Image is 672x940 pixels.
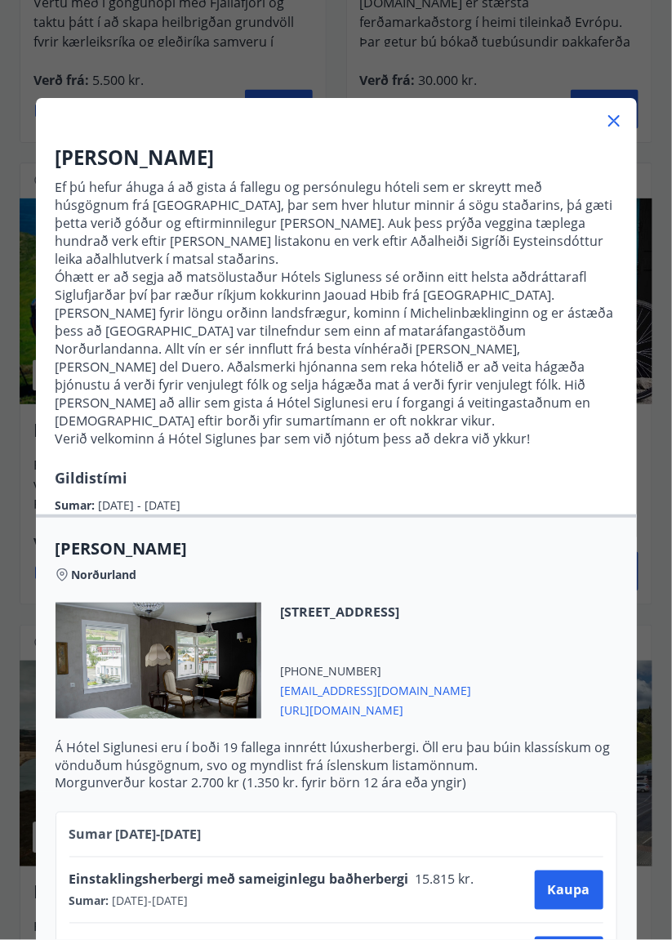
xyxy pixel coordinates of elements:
span: [PHONE_NUMBER] [281,663,472,679]
span: 15.815 kr. [409,871,478,889]
h3: [PERSON_NAME] [56,144,617,172]
span: [STREET_ADDRESS] [281,603,472,621]
span: Kaupa [548,881,590,899]
span: Norðurland [72,567,137,583]
span: Sumar [DATE] - [DATE] [69,826,202,844]
span: Sumar : [69,893,109,910]
span: Einstaklingsherbergi með sameiginlegu baðherbergi [69,871,409,889]
span: Gildistími [56,468,128,488]
span: [PERSON_NAME] [56,537,617,560]
p: Óhætt er að segja að matsölustaður Hótels Sigluness sé orðinn eitt helsta aðdráttarafl Siglufjarð... [56,268,617,430]
span: Sumar : [56,497,99,513]
button: Kaupa [535,871,603,910]
span: [DATE] - [DATE] [99,497,181,513]
span: [URL][DOMAIN_NAME] [281,699,472,719]
p: Á Hótel Siglunesi eru í boði 19 fallega innrétt lúxusherbergi. Öll eru þau búin klassískum og vön... [56,738,617,774]
span: [EMAIL_ADDRESS][DOMAIN_NAME] [281,679,472,699]
p: Verið velkominn á Hótel Siglunes þar sem við njótum þess að dekra við ykkur! [56,430,617,448]
p: Ef þú hefur áhuga á að gista á fallegu og persónulegu hóteli sem er skreytt með húsgögnum frá [GE... [56,178,617,268]
span: [DATE] - [DATE] [109,893,189,910]
p: Morgunverður kostar 2.700 kr (1.350 kr. fyrir börn 12 ára eða yngir) [56,774,617,792]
